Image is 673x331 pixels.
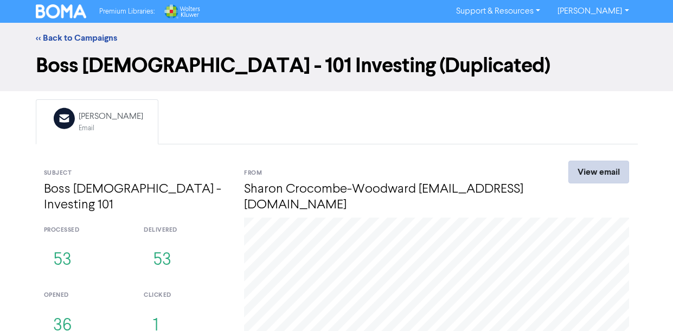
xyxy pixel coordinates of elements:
div: processed [44,226,128,235]
button: 53 [44,243,81,278]
h4: Boss [DEMOGRAPHIC_DATA] - Investing 101 [44,182,228,213]
div: Email [79,123,143,133]
div: [PERSON_NAME] [79,110,143,123]
div: From [244,169,529,178]
div: delivered [144,226,228,235]
iframe: Chat Widget [619,279,673,331]
div: clicked [144,291,228,300]
a: [PERSON_NAME] [549,3,637,20]
div: Subject [44,169,228,178]
img: BOMA Logo [36,4,87,18]
span: Premium Libraries: [99,8,155,15]
button: 53 [144,243,181,278]
img: Wolters Kluwer [163,4,200,18]
a: Support & Resources [447,3,549,20]
h1: Boss [DEMOGRAPHIC_DATA] - 101 Investing (Duplicated) [36,53,638,78]
div: opened [44,291,128,300]
a: << Back to Campaigns [36,33,117,43]
a: View email [568,161,629,183]
h4: Sharon Crocombe-Woodward [EMAIL_ADDRESS][DOMAIN_NAME] [244,182,529,213]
